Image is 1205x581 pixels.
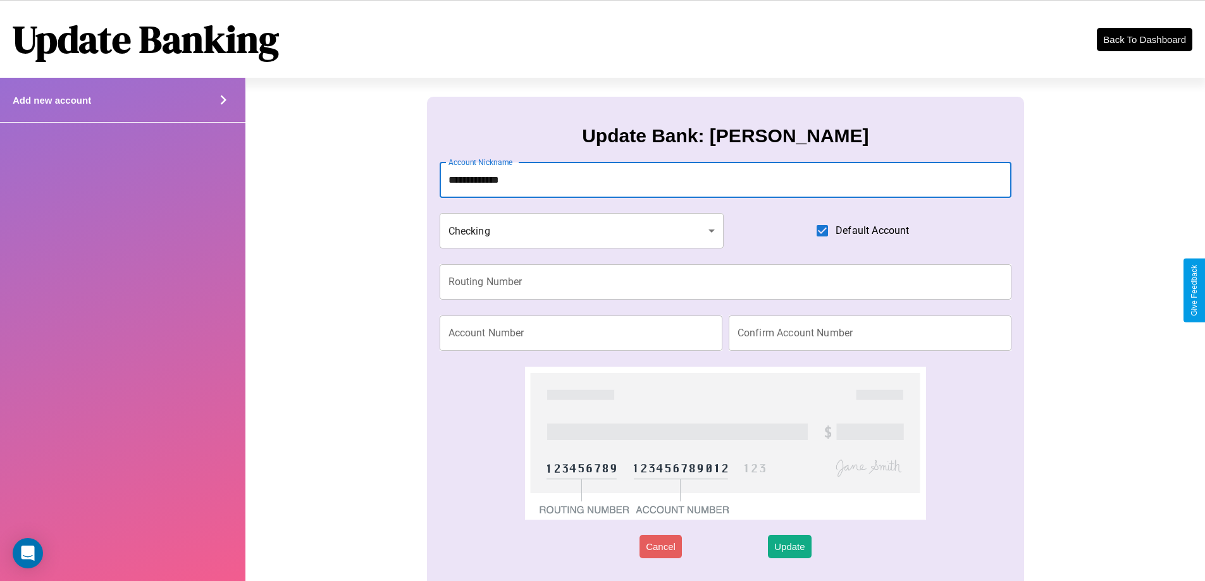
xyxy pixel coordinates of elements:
button: Back To Dashboard [1097,28,1192,51]
span: Default Account [836,223,909,238]
div: Give Feedback [1190,265,1199,316]
h3: Update Bank: [PERSON_NAME] [582,125,868,147]
button: Cancel [640,535,682,558]
div: Checking [440,213,724,248]
h1: Update Banking [13,13,279,65]
label: Account Nickname [448,157,513,168]
img: check [525,367,925,520]
button: Update [768,535,811,558]
div: Open Intercom Messenger [13,538,43,568]
h4: Add new account [13,95,91,106]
